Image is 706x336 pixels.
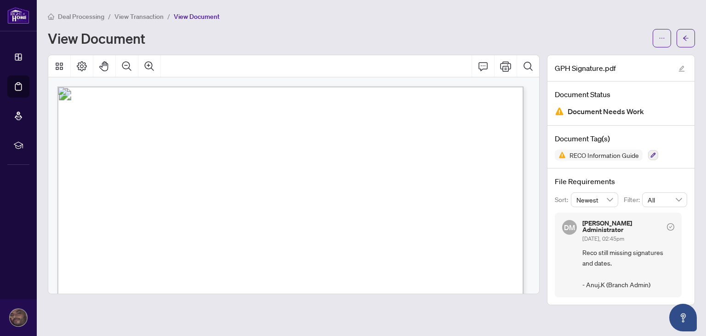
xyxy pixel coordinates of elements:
[683,35,689,41] span: arrow-left
[555,133,687,144] h4: Document Tag(s)
[624,195,642,205] p: Filter:
[678,65,685,72] span: edit
[582,220,663,233] h5: [PERSON_NAME] Administrator
[648,193,682,207] span: All
[555,107,564,116] img: Document Status
[669,304,697,331] button: Open asap
[564,222,575,233] span: DM
[555,89,687,100] h4: Document Status
[555,63,616,74] span: GPH Signature.pdf
[659,35,665,41] span: ellipsis
[555,195,571,205] p: Sort:
[48,13,54,20] span: home
[582,235,624,242] span: [DATE], 02:45pm
[555,176,687,187] h4: File Requirements
[7,7,29,24] img: logo
[582,247,674,290] span: Reco still missing signatures and dates. - Anuj.K (Branch Admin)
[58,12,104,21] span: Deal Processing
[108,11,111,22] li: /
[167,11,170,22] li: /
[667,223,674,231] span: check-circle
[174,12,220,21] span: View Document
[10,309,27,326] img: Profile Icon
[114,12,164,21] span: View Transaction
[568,105,644,118] span: Document Needs Work
[566,152,643,158] span: RECO Information Guide
[555,150,566,161] img: Status Icon
[576,193,613,207] span: Newest
[48,31,145,46] h1: View Document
